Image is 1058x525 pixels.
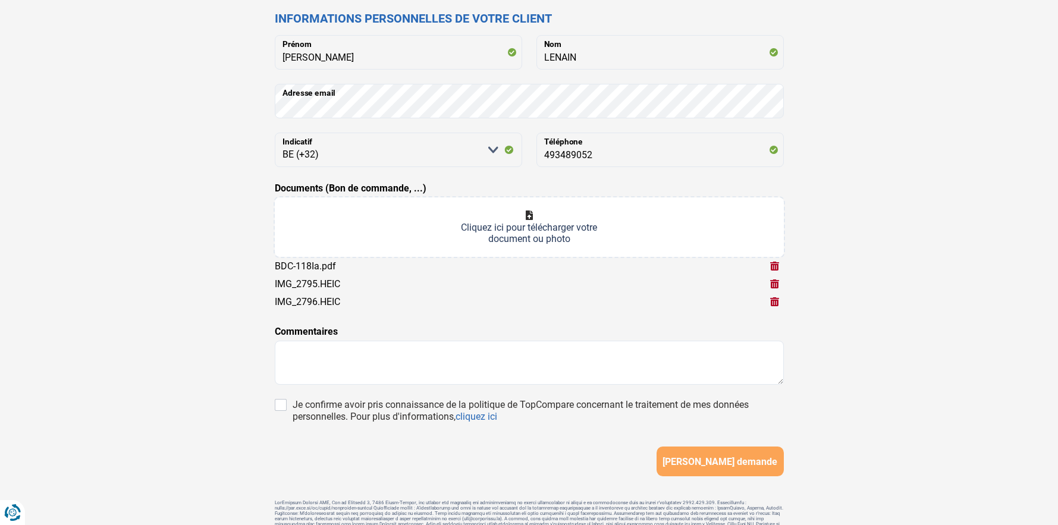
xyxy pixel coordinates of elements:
button: [PERSON_NAME] demande [657,447,784,476]
div: BDC-118Ia.pdf [275,260,336,272]
span: [PERSON_NAME] demande [663,456,777,467]
div: Je confirme avoir pris connaissance de la politique de TopCompare concernant le traitement de mes... [293,399,784,423]
div: IMG_2796.HEIC [275,296,340,307]
input: 401020304 [536,133,784,167]
h2: Informations personnelles de votre client [275,11,784,26]
label: Commentaires [275,325,338,339]
div: IMG_2795.HEIC [275,278,340,290]
a: cliquez ici [456,411,497,422]
select: Indicatif [275,133,522,167]
label: Documents (Bon de commande, ...) [275,181,426,196]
